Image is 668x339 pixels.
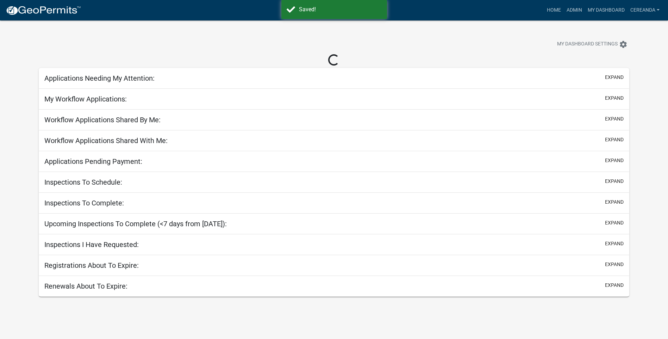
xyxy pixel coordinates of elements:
button: expand [605,198,624,206]
a: Cereanda [628,4,662,17]
a: My Dashboard [585,4,628,17]
button: expand [605,178,624,185]
h5: My Workflow Applications: [44,95,127,103]
h5: Inspections To Complete: [44,199,124,207]
h5: Upcoming Inspections To Complete (<7 days from [DATE]): [44,220,227,228]
h5: Applications Pending Payment: [44,157,142,166]
button: expand [605,282,624,289]
button: My Dashboard Settingssettings [551,37,633,51]
span: My Dashboard Settings [557,40,618,49]
h5: Workflow Applications Shared By Me: [44,116,161,124]
a: Home [544,4,564,17]
a: Admin [564,4,585,17]
h5: Inspections I Have Requested: [44,240,139,249]
button: expand [605,219,624,227]
h5: Applications Needing My Attention: [44,74,155,82]
h5: Inspections To Schedule: [44,178,122,186]
button: expand [605,240,624,247]
div: Saved! [299,5,382,14]
button: expand [605,261,624,268]
button: expand [605,74,624,81]
h5: Workflow Applications Shared With Me: [44,136,168,145]
h5: Renewals About To Expire: [44,282,127,290]
i: settings [619,40,628,49]
button: expand [605,136,624,143]
button: expand [605,115,624,123]
button: expand [605,94,624,102]
h5: Registrations About To Expire: [44,261,139,270]
button: expand [605,157,624,164]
